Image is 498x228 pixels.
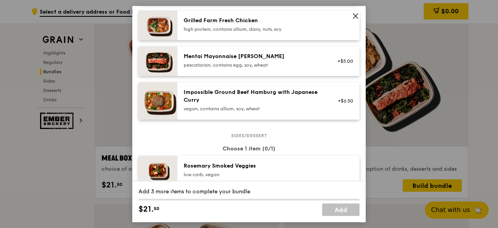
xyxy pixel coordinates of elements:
[184,53,323,60] div: Mentai Mayonnaise [PERSON_NAME]
[333,98,353,104] div: +$6.50
[139,46,177,76] img: daily_normal_Mentai-Mayonnaise-Aburi-Salmon-HORZ.jpg
[184,62,323,68] div: pescatarian, contains egg, soy, wheat
[184,171,323,178] div: low carb, vegan
[139,11,177,40] img: daily_normal_HORZ-Grilled-Farm-Fresh-Chicken.jpg
[184,106,323,112] div: vegan, contains allium, soy, wheat
[184,162,323,170] div: Rosemary Smoked Veggies
[184,17,323,25] div: Grilled Farm Fresh Chicken
[139,188,359,196] div: Add 3 more items to complete your bundle
[228,133,270,139] span: Sides/dessert
[184,26,323,32] div: high protein, contains allium, dairy, nuts, soy
[139,145,359,153] div: Choose 1 item (0/1)
[322,203,359,216] a: Add
[139,156,177,186] img: daily_normal_Thyme-Rosemary-Zucchini-HORZ.jpg
[154,205,160,212] span: 50
[184,88,323,104] div: Impossible Ground Beef Hamburg with Japanese Curry
[333,58,353,64] div: +$5.00
[139,203,154,215] span: $21.
[139,82,177,120] img: daily_normal_HORZ-Impossible-Hamburg-With-Japanese-Curry.jpg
